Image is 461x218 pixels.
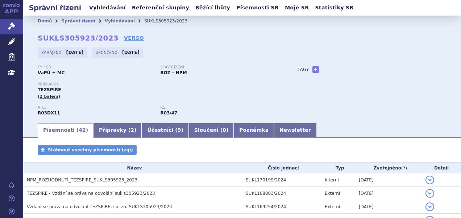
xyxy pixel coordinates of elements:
th: Číslo jednací [242,163,321,173]
span: Vzdání se práva na odvolání TEZSPIRE, sp. zn. SUKLS305923/2023 [27,204,172,209]
a: + [312,66,319,73]
span: 9 [178,127,181,133]
a: Správní řízení [61,18,95,24]
strong: tezepelumab [160,110,177,116]
span: 2 [130,127,134,133]
p: Stav řízení: [160,65,275,70]
a: Poznámka [234,123,274,138]
span: Externí [325,204,340,209]
strong: [DATE] [66,50,84,55]
abbr: (?) [401,166,407,171]
button: detail [425,176,434,184]
strong: TEZEPELUMAB [38,110,60,116]
strong: [DATE] [122,50,140,55]
h3: Tagy [298,65,309,74]
p: Přípravky: [38,82,283,87]
td: [DATE] [355,173,422,187]
span: Externí [325,191,340,196]
a: Písemnosti (42) [38,123,94,138]
span: Ukončeno: [96,50,120,55]
a: Účastníci (9) [142,123,188,138]
a: Sloučení (0) [189,123,234,138]
td: SUKL169254/2024 [242,200,321,214]
span: Stáhnout všechny písemnosti (zip) [48,147,133,152]
th: Zveřejněno [355,163,422,173]
td: [DATE] [355,200,422,214]
strong: SUKLS305923/2023 [38,34,119,42]
a: Vyhledávání [105,18,135,24]
a: Stáhnout všechny písemnosti (zip) [38,145,137,155]
a: Moje SŘ [283,3,311,13]
a: Referenční skupiny [130,3,191,13]
td: SUKL170199/2024 [242,173,321,187]
span: TEZSPIRE [38,87,61,92]
a: Písemnosti SŘ [234,3,281,13]
p: RS: [160,105,275,110]
a: Statistiky SŘ [313,3,356,13]
a: Domů [38,18,52,24]
span: NPM_ROZHODNUTÍ_TEZSPIRE_SUKLS305923_2023 [27,177,137,183]
span: Interní [325,177,339,183]
td: [DATE] [355,187,422,200]
a: Přípravky (2) [94,123,142,138]
a: Newsletter [274,123,316,138]
button: detail [425,202,434,211]
span: 42 [79,127,86,133]
th: Detail [422,163,461,173]
button: detail [425,189,434,198]
a: Vyhledávání [87,3,128,13]
h2: Správní řízení [23,3,87,13]
li: SUKLS305923/2023 [144,16,197,26]
p: Typ SŘ: [38,65,153,70]
td: SUKL168803/2024 [242,187,321,200]
strong: VaPÚ + MC [38,70,65,75]
a: VERSO [124,34,144,42]
strong: ROZ – NPM [160,70,187,75]
a: Běžící lhůty [193,3,232,13]
span: TEZSPIRE - Vzdání se práva na odvolání sukls305923/2023 [27,191,155,196]
th: Název [23,163,242,173]
th: Typ [321,163,355,173]
p: ATC: [38,105,153,110]
span: Zahájeno: [41,50,64,55]
span: 0 [223,127,226,133]
span: (2 balení) [38,94,61,99]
